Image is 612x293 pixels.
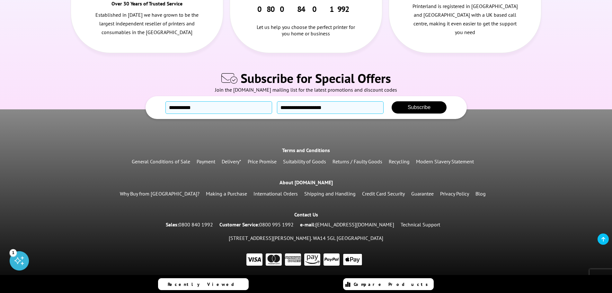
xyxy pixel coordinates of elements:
[315,221,394,228] a: [EMAIL_ADDRESS][DOMAIN_NAME]
[354,281,431,287] span: Compare Products
[3,87,609,96] div: Join the [DOMAIN_NAME] mailing list for the latest promotions and discount codes
[246,253,262,266] img: VISA
[440,190,469,197] a: Privacy Policy
[219,220,294,229] p: Customer Service:
[412,2,518,37] p: Printerland is registered in [GEOGRAPHIC_DATA] and [GEOGRAPHIC_DATA] with a UK based call centre,...
[259,221,294,228] a: 0800 995 1992
[120,190,200,197] a: Why Buy from [GEOGRAPHIC_DATA]?
[132,158,190,165] a: General Conditions of Sale
[222,158,241,165] a: Delivery*
[475,190,486,197] a: Blog
[300,220,394,229] p: e-mail:
[333,158,382,165] a: Returns / Faulty Goods
[253,190,298,197] a: International Orders
[253,14,359,37] div: Let us help you choose the perfect printer for you home or business
[241,70,391,87] span: Subscribe for Special Offers
[166,220,213,229] p: Sales:
[285,253,301,266] img: AMEX
[283,158,326,165] a: Suitability of Goods
[168,281,241,287] span: Recently Viewed
[179,221,213,228] a: 0800 840 1992
[343,278,434,290] a: Compare Products
[266,253,282,266] img: Master Card
[304,190,356,197] a: Shipping and Handling
[324,253,340,266] img: PayPal
[197,158,215,165] a: Payment
[411,190,434,197] a: Guarantee
[392,101,447,114] button: Subscribe
[408,105,430,110] span: Subscribe
[362,190,405,197] a: Credit Card Security
[248,158,277,165] a: Price Promise
[158,278,249,290] a: Recently Viewed
[206,190,247,197] a: Making a Purchase
[401,221,440,228] a: Technical Support
[94,11,200,37] p: Established in [DATE] we have grown to be the largest independent reseller of printers and consum...
[10,249,17,256] div: 1
[257,4,355,14] a: 0800 840 1992
[389,158,410,165] a: Recycling
[304,253,320,266] img: pay by amazon
[416,158,474,165] a: Modern Slavery Statement
[343,253,362,266] img: Apple Pay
